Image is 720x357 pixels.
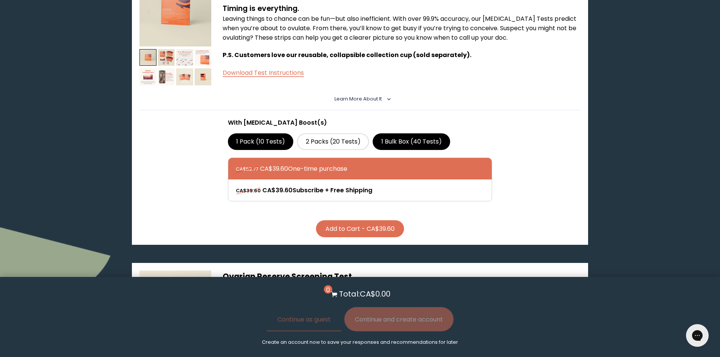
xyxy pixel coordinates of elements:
[139,68,156,85] img: thumbnail image
[373,133,450,150] label: 1 Bulk Box (40 Tests)
[158,68,175,85] img: thumbnail image
[223,68,304,77] a: Download Test Instructions
[176,49,193,66] img: thumbnail image
[334,96,386,102] summary: Learn More About it <
[682,321,712,349] iframe: Gorgias live chat messenger
[195,49,212,66] img: thumbnail image
[334,96,382,102] span: Learn More About it
[297,133,369,150] label: 2 Packs (20 Tests)
[344,307,454,331] button: Continue and create account
[176,68,193,85] img: thumbnail image
[316,220,404,237] button: Add to Cart - CA$39.60
[223,271,352,282] span: Ovarian Reserve Screening Test
[158,49,175,66] img: thumbnail image
[339,288,390,300] p: Total: CA$0.00
[267,307,341,331] button: Continue as guest
[470,51,471,59] span: .
[223,51,470,59] span: P.S. Customers love our reusable, collapsible collection cup (sold separately)
[384,97,391,101] i: <
[223,14,580,42] p: Leaving things to chance can be fun—but also inefficient. With over 99.9% accuracy, our [MEDICAL_...
[139,49,156,66] img: thumbnail image
[324,285,332,294] span: 0
[228,118,492,127] p: With [MEDICAL_DATA] Boost(s)
[262,339,458,346] p: Create an account now to save your responses and recommendations for later
[195,68,212,85] img: thumbnail image
[228,133,294,150] label: 1 Pack (10 Tests)
[223,3,299,14] strong: Timing is everything.
[139,270,211,342] img: thumbnail image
